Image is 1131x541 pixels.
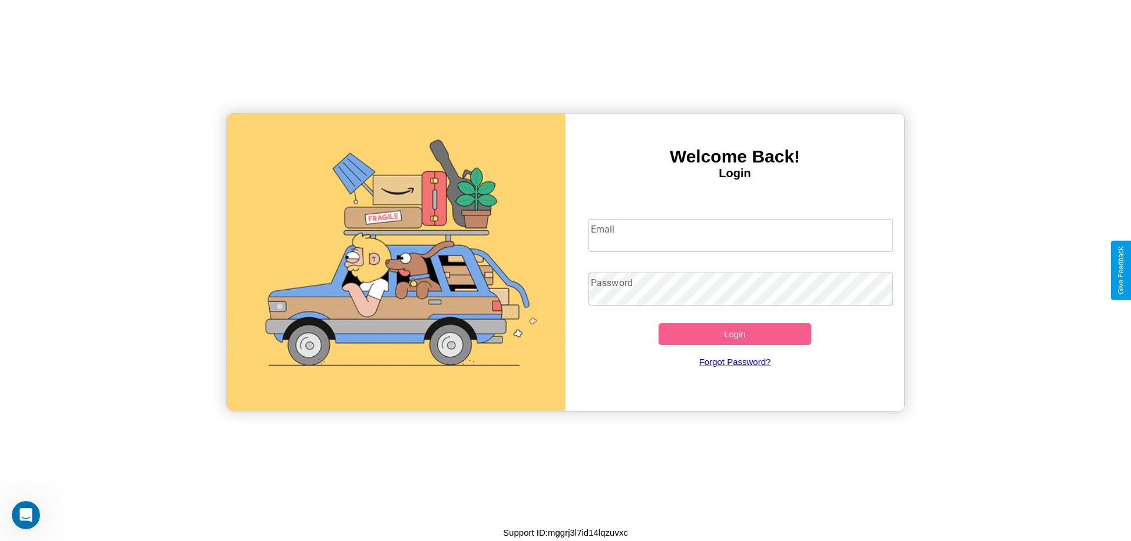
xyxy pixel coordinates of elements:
div: Give Feedback [1117,247,1125,294]
a: Forgot Password? [583,345,888,379]
button: Login [659,323,811,345]
h3: Welcome Back! [565,147,904,167]
iframe: Intercom live chat [12,501,40,529]
img: gif [227,114,565,411]
p: Support ID: mggrj3l7id14lqzuvxc [503,525,628,540]
h4: Login [565,167,904,180]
